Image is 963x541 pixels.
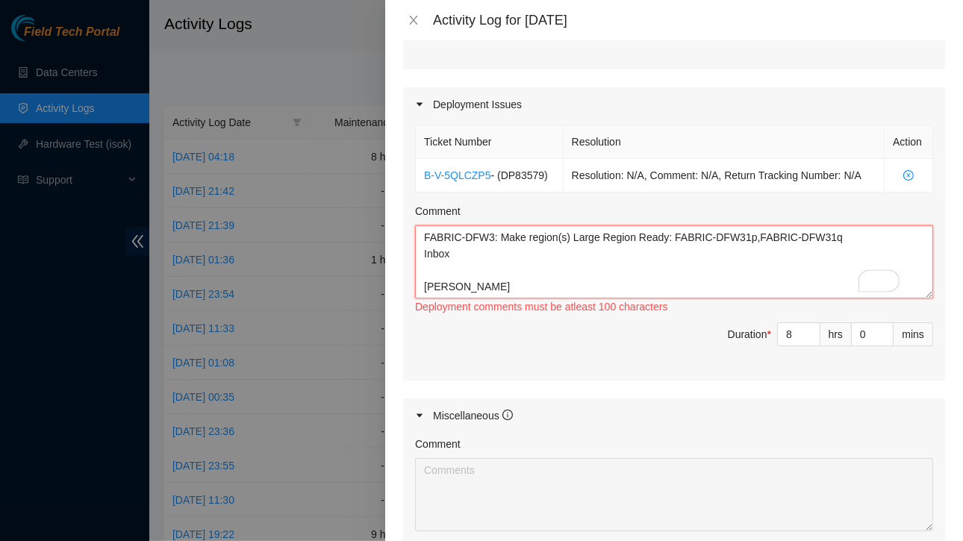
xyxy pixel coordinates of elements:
div: Deployment Issues [403,87,945,122]
div: Deployment comments must be atleast 100 characters [415,298,933,315]
div: mins [894,322,933,346]
label: Comment [415,436,461,452]
div: hrs [820,322,852,346]
span: info-circle [502,410,513,420]
div: Activity Log for [DATE] [433,12,945,28]
span: caret-right [415,100,424,109]
td: Resolution: N/A, Comment: N/A, Return Tracking Number: N/A [564,159,885,193]
textarea: Comment [415,458,933,531]
th: Resolution [564,125,885,159]
textarea: To enrich screen reader interactions, please activate Accessibility in Grammarly extension settings [415,225,933,298]
span: close [408,14,420,26]
div: Duration [728,326,771,343]
th: Action [885,125,933,159]
span: close-circle [893,170,924,181]
button: Close [403,13,424,28]
label: Comment [415,203,461,219]
th: Ticket Number [416,125,564,159]
div: Miscellaneous info-circle [403,398,945,433]
div: Miscellaneous [433,407,513,424]
span: caret-right [415,411,424,420]
a: B-V-5QLCZP5 [424,169,490,181]
span: - ( DP83579 ) [490,169,547,181]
